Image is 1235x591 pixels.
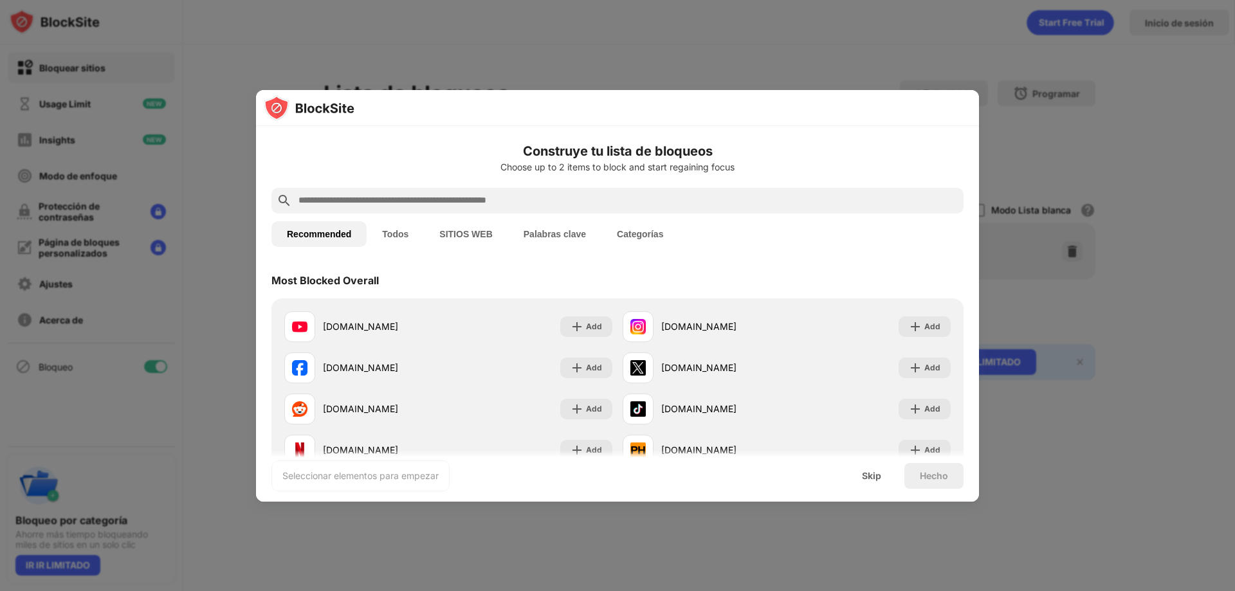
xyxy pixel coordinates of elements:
[282,469,439,482] div: Seleccionar elementos para empezar
[277,193,292,208] img: search.svg
[924,320,940,333] div: Add
[630,401,646,417] img: favicons
[271,274,379,287] div: Most Blocked Overall
[292,319,307,334] img: favicons
[661,361,787,374] div: [DOMAIN_NAME]
[323,320,448,333] div: [DOMAIN_NAME]
[586,361,602,374] div: Add
[630,360,646,376] img: favicons
[661,443,787,457] div: [DOMAIN_NAME]
[323,402,448,415] div: [DOMAIN_NAME]
[630,442,646,458] img: favicons
[424,221,508,247] button: SITIOS WEB
[924,444,940,457] div: Add
[508,221,601,247] button: Palabras clave
[924,361,940,374] div: Add
[924,403,940,415] div: Add
[661,320,787,333] div: [DOMAIN_NAME]
[630,319,646,334] img: favicons
[661,402,787,415] div: [DOMAIN_NAME]
[601,221,679,247] button: Categorías
[264,95,354,121] img: logo-blocksite.svg
[920,471,948,481] div: Hecho
[271,221,367,247] button: Recommended
[271,162,964,172] div: Choose up to 2 items to block and start regaining focus
[292,401,307,417] img: favicons
[292,442,307,458] img: favicons
[862,471,881,481] div: Skip
[367,221,424,247] button: Todos
[323,443,448,457] div: [DOMAIN_NAME]
[586,444,602,457] div: Add
[292,360,307,376] img: favicons
[271,141,964,161] h6: Construye tu lista de bloqueos
[323,361,448,374] div: [DOMAIN_NAME]
[586,320,602,333] div: Add
[586,403,602,415] div: Add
